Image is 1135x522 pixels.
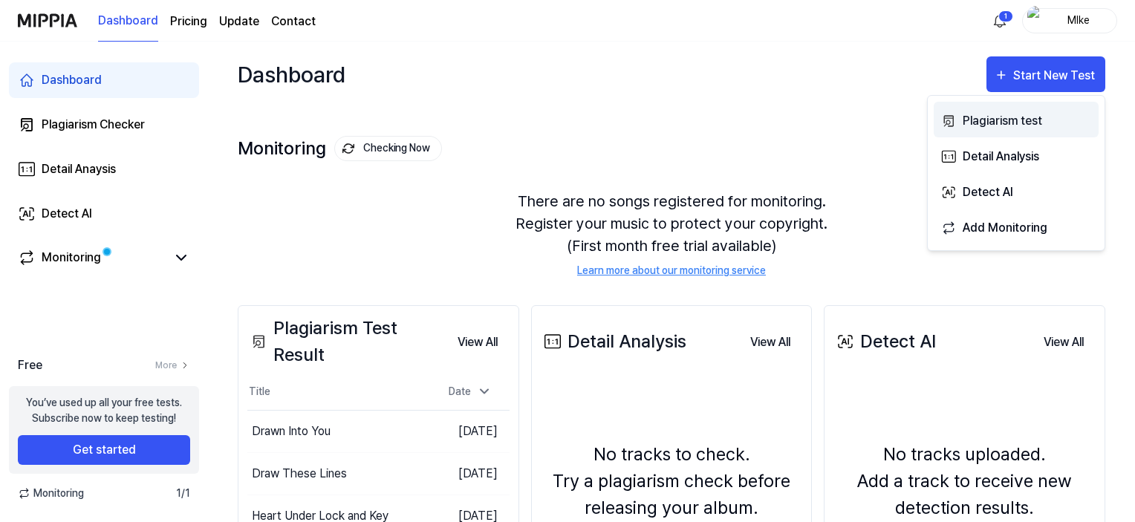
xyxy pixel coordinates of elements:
[1022,8,1117,33] button: profileMIke
[42,160,116,178] div: Detail Anaysis
[577,263,766,278] a: Learn more about our monitoring service
[9,107,199,143] a: Plagiarism Checker
[18,356,42,374] span: Free
[18,435,190,465] button: Get started
[991,12,1009,30] img: 알림
[42,249,101,267] div: Monitoring
[1032,327,1096,357] button: View All
[833,328,936,355] div: Detect AI
[176,486,190,501] span: 1 / 1
[247,374,431,410] th: Title
[1013,66,1098,85] div: Start New Test
[342,143,354,154] img: monitoring Icon
[963,183,1092,202] div: Detect AI
[9,196,199,232] a: Detect AI
[271,13,316,30] a: Contact
[155,359,190,372] a: More
[42,205,92,223] div: Detect AI
[446,327,510,357] button: View All
[9,151,199,187] a: Detail Anaysis
[238,136,442,161] div: Monitoring
[934,209,1099,244] button: Add Monitoring
[219,13,259,30] a: Update
[170,13,207,30] a: Pricing
[42,71,102,89] div: Dashboard
[247,315,446,368] div: Plagiarism Test Result
[1027,6,1045,36] img: profile
[238,172,1105,296] div: There are no songs registered for monitoring. Register your music to protect your copyright. (Fir...
[541,441,803,521] div: No tracks to check. Try a plagiarism check before releasing your album.
[443,379,498,404] div: Date
[252,465,347,483] div: Draw These Lines
[238,56,345,92] div: Dashboard
[934,173,1099,209] button: Detect AI
[738,327,802,357] button: View All
[541,328,686,355] div: Detail Analysis
[431,410,510,452] td: [DATE]
[998,10,1013,22] div: 1
[986,56,1105,92] button: Start New Test
[42,116,145,134] div: Plagiarism Checker
[9,62,199,98] a: Dashboard
[963,147,1092,166] div: Detail Analysis
[963,111,1092,131] div: Plagiarism test
[252,423,331,440] div: Drawn Into You
[98,1,158,42] a: Dashboard
[26,395,182,426] div: You’ve used up all your free tests. Subscribe now to keep testing!
[934,102,1099,137] button: Plagiarism test
[18,249,166,267] a: Monitoring
[18,486,84,501] span: Monitoring
[988,9,1012,33] button: 알림1
[934,137,1099,173] button: Detail Analysis
[1050,12,1108,28] div: MIke
[833,441,1096,521] div: No tracks uploaded. Add a track to receive new detection results.
[963,218,1092,238] div: Add Monitoring
[431,452,510,495] td: [DATE]
[334,136,442,161] button: Checking Now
